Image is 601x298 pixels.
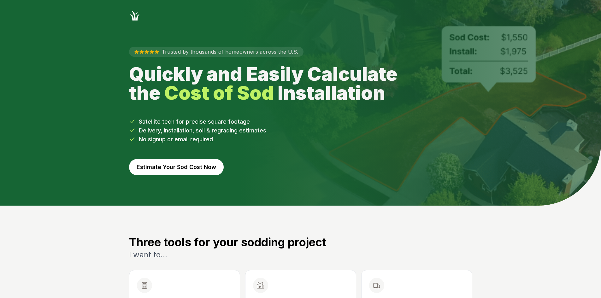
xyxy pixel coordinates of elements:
[129,126,472,135] li: Delivery, installation, soil & regrading
[239,127,266,134] span: estimates
[164,81,274,104] strong: Cost of Sod
[129,236,472,248] h3: Three tools for your sodding project
[129,47,303,57] p: Trusted by thousands of homeowners across the U.S.
[129,135,472,144] li: No signup or email required
[129,159,224,175] button: Estimate Your Sod Cost Now
[129,64,412,102] h1: Quickly and Easily Calculate the Installation
[129,117,472,126] li: Satellite tech for precise square footage
[129,250,472,260] p: I want to...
